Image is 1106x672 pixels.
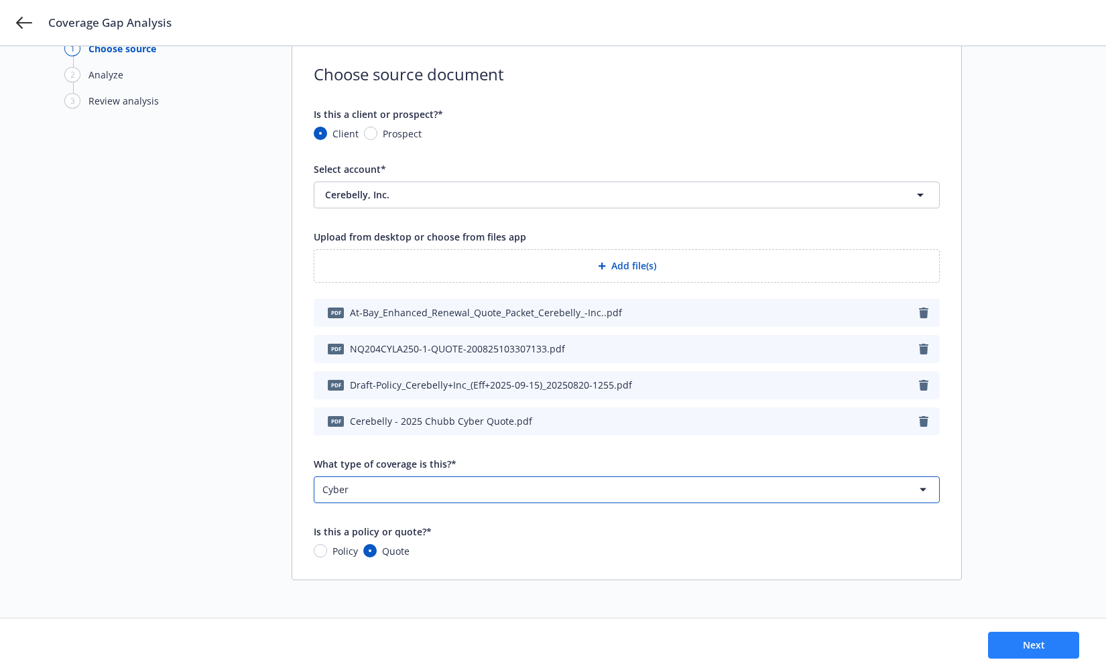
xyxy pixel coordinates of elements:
div: Analyze [88,68,123,82]
input: Quote [363,544,377,557]
span: Next [1023,639,1045,651]
span: Is this a client or prospect?* [314,108,443,121]
input: Client [314,127,327,140]
div: 3 [64,93,80,109]
span: NQ204CYLA250-1-QUOTE-200825103307133.pdf [350,342,565,356]
input: Prospect [364,127,377,140]
span: At-Bay_Enhanced_Renewal_Quote_Packet_Cerebelly_-Inc..pdf [350,306,622,320]
button: Add file(s) [314,249,940,283]
button: Next [988,632,1079,659]
span: pdf [328,344,344,354]
span: Prospect [383,127,422,141]
span: Is this a policy or quote?* [314,525,432,538]
span: Cerebelly, Inc. [325,188,853,202]
span: Policy [332,544,358,558]
div: Choose source [88,42,156,56]
span: pdf [328,416,344,426]
span: Client [332,127,359,141]
div: Review analysis [88,94,159,108]
span: What type of coverage is this?* [314,458,456,470]
span: Cerebelly - 2025 Chubb Cyber Quote.pdf [350,414,532,428]
span: Select account* [314,163,386,176]
div: 1 [64,41,80,56]
span: Upload from desktop or choose from files app [314,230,526,243]
div: 2 [64,67,80,82]
span: Quote [382,544,410,558]
span: Choose source document [314,63,940,86]
span: pdf [328,380,344,390]
input: Policy [314,544,327,557]
span: Draft-Policy_Cerebelly+Inc_(Eff+2025-09-15)_20250820-1255.pdf [350,378,632,392]
button: Cerebelly, Inc. [314,182,940,208]
span: pdf [328,308,344,318]
span: Coverage Gap Analysis [48,15,172,31]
